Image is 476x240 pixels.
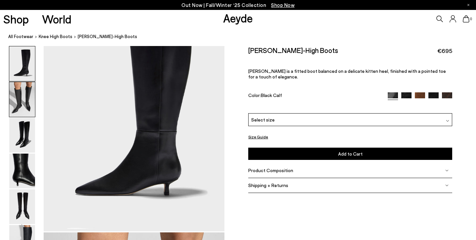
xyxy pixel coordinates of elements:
span: knee high boots [39,34,72,39]
span: Shipping + Returns [248,182,288,188]
a: knee high boots [39,33,72,40]
img: Sabrina Knee-High Boots - Image 5 [9,189,35,224]
span: 0 [469,17,473,21]
span: Black Calf [261,92,282,98]
h2: [PERSON_NAME]-High Boots [248,46,338,54]
nav: breadcrumb [8,28,476,46]
button: Size Guide [248,133,268,141]
span: [PERSON_NAME] is a fitted boot balanced on a delicate kitten heel, finished with a pointed toe fo... [248,68,446,79]
span: €695 [437,47,452,55]
img: Sabrina Knee-High Boots - Image 2 [9,82,35,117]
a: Shop [3,13,29,25]
div: Color: [248,92,381,100]
span: Navigate to /collections/new-in [271,2,295,8]
img: svg%3E [446,120,449,123]
a: 0 [463,15,469,23]
span: Product Composition [248,168,293,173]
span: [PERSON_NAME]-High Boots [78,33,137,40]
img: Sabrina Knee-High Boots - Image 1 [9,46,35,81]
a: Aeyde [223,11,253,25]
img: Sabrina Knee-High Boots - Image 4 [9,154,35,188]
img: svg%3E [445,184,449,187]
img: Sabrina Knee-High Boots - Image 3 [9,118,35,153]
a: All Footwear [8,33,33,40]
p: Out Now | Fall/Winter ‘25 Collection [181,1,295,9]
a: World [42,13,71,25]
button: Add to Cart [248,148,452,160]
img: svg%3E [445,169,449,172]
span: Select size [251,116,275,123]
span: Add to Cart [338,151,363,157]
